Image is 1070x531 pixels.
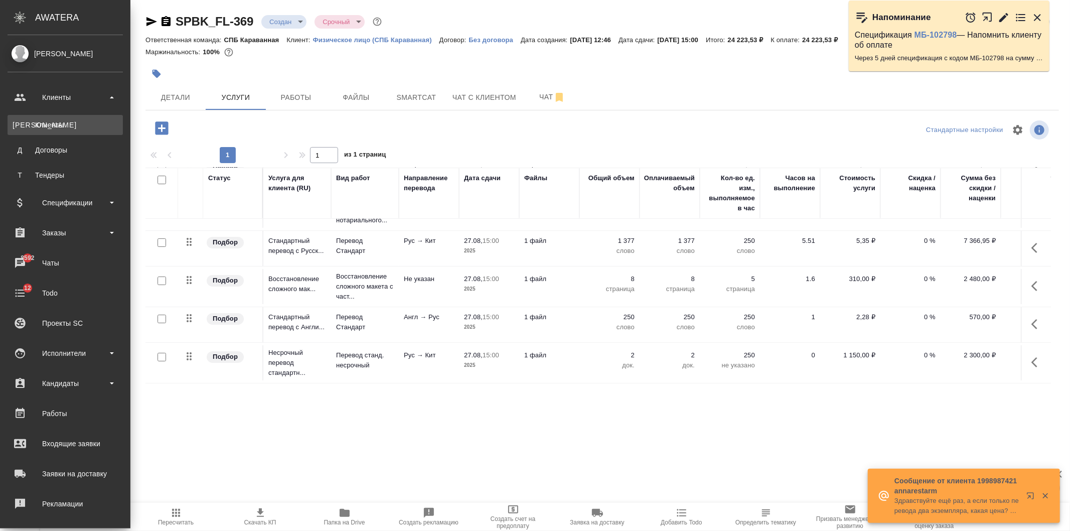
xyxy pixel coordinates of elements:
[158,519,194,526] span: Пересчитать
[8,165,123,185] a: ТТендеры
[8,316,123,331] div: Проекты SC
[286,36,313,44] p: Клиент:
[946,173,996,203] div: Сумма без скидки / наценки
[315,15,365,29] div: Создан
[371,15,384,28] button: Доп статусы указывают на важность/срочность заказа
[825,236,875,246] p: 5,35 ₽
[268,312,326,332] p: Стандартный перевод с Англи...
[588,173,635,183] div: Общий объем
[1025,274,1049,298] button: Показать кнопки
[35,8,130,28] div: AWATERA
[399,519,458,526] span: Создать рекламацию
[8,48,123,59] div: [PERSON_NAME]
[584,236,635,246] p: 1 377
[946,350,996,360] p: 2 300,00 ₽
[528,91,576,103] span: Чат
[885,312,936,322] p: 0 %
[8,346,123,361] div: Исполнители
[894,476,1020,496] p: Сообщение от клиента 1998987421 annarestarm
[8,225,123,240] div: Заказы
[645,360,695,370] p: док.
[266,18,294,26] button: Создан
[464,246,514,256] p: 2025
[1006,274,1056,284] p: 2 976,00 ₽
[706,36,727,44] p: Итого:
[3,491,128,516] a: Рекламации
[705,274,755,284] p: 5
[705,322,755,332] p: слово
[982,7,993,28] button: Открыть в новой вкладке
[1006,350,1056,360] p: 2 760,00 ₽
[855,53,1043,63] p: Через 5 дней спецификация с кодом МБ-102798 на сумму 2640 RUB будет просрочена
[705,312,755,322] p: 250
[320,18,353,26] button: Срочный
[13,145,118,155] div: Договоры
[404,312,454,322] p: Англ → Рус
[8,406,123,421] div: Работы
[244,519,276,526] span: Скачать КП
[464,237,483,244] p: 27.08,
[885,236,936,246] p: 0 %
[1006,118,1030,142] span: Настроить таблицу
[218,503,302,531] button: Скачать КП
[584,274,635,284] p: 8
[894,496,1020,516] p: Здравствуйте ещё раз, а если только перевода два экземпляра, какая цена? Сейчас выяснила, что копии
[645,322,695,332] p: слово
[705,246,755,256] p: слово
[8,255,123,271] div: Чаты
[387,503,471,531] button: Создать рекламацию
[464,322,514,332] p: 2025
[3,250,128,276] a: 8592Чаты
[8,436,123,451] div: Входящие заявки
[313,35,439,44] a: Физическое лицо (СПБ Караванная)
[148,118,176,139] button: Добавить услугу
[825,274,875,284] p: 310,00 ₽
[619,36,657,44] p: Дата сдачи:
[885,173,936,193] div: Скидка / наценка
[570,519,624,526] span: Заявка на доставку
[1015,12,1027,24] button: Перейти в todo
[483,237,499,244] p: 15:00
[584,350,635,360] p: 2
[145,48,203,56] p: Маржинальность:
[8,466,123,481] div: Заявки на доставку
[3,461,128,486] a: Заявки на доставку
[965,12,977,24] button: Отложить
[1031,12,1043,24] button: Закрыть
[524,312,574,322] p: 1 файл
[705,236,755,246] p: 250
[3,401,128,426] a: Работы
[1006,312,1056,322] p: 678,29 ₽
[1020,486,1044,510] button: Открыть в новой вкладке
[524,350,574,360] p: 1 файл
[464,173,501,183] div: Дата сдачи
[808,503,892,531] button: Призвать менеджера по развитию
[336,236,394,256] p: Перевод Стандарт
[13,120,118,130] div: Клиенты
[524,173,547,183] div: Файлы
[452,91,516,104] span: Чат с клиентом
[268,173,326,193] div: Услуга для клиента (RU)
[705,360,755,370] p: не указано
[18,283,37,293] span: 12
[404,173,454,193] div: Направление перевода
[134,503,218,531] button: Пересчитать
[213,314,238,324] p: Подбор
[1006,236,1056,246] p: 8 569,24 ₽
[404,274,454,284] p: Не указан
[1025,236,1049,260] button: Показать кнопки
[483,351,499,359] p: 15:00
[261,15,307,29] div: Создан
[760,345,820,380] td: 0
[145,16,158,28] button: Скопировать ссылку для ЯМессенджера
[336,350,394,370] p: Перевод станд. несрочный
[8,195,123,210] div: Спецификации
[332,91,380,104] span: Файлы
[213,352,238,362] p: Подбор
[392,91,440,104] span: Smartcat
[802,36,845,44] p: 24 223,53 ₽
[645,284,695,294] p: страница
[464,351,483,359] p: 27.08,
[705,350,755,360] p: 250
[825,173,875,193] div: Стоимость услуги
